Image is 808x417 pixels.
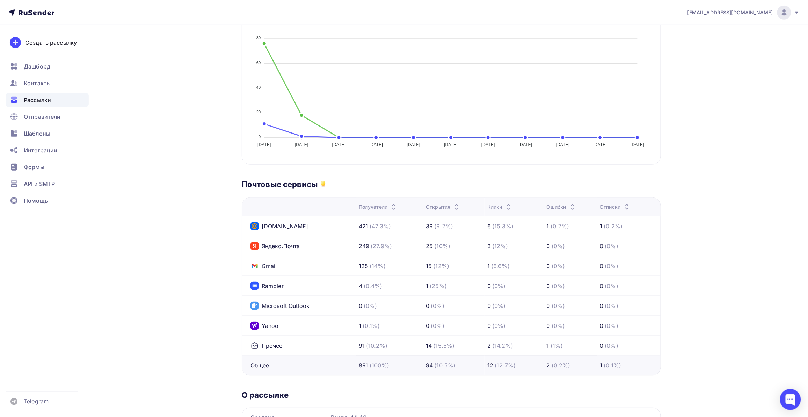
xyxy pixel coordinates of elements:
div: 0 [600,341,604,350]
div: 1 [426,282,428,290]
div: (14%) [370,262,386,270]
span: Контакты [24,79,51,87]
div: (47.3%) [370,222,391,230]
tspan: [DATE] [257,143,271,148]
div: (15.3%) [492,222,514,230]
div: Клики [487,203,513,210]
tspan: [DATE] [332,143,346,148]
span: Отправители [24,113,61,121]
div: 0 [359,302,362,310]
div: 39 [426,222,433,230]
tspan: [DATE] [407,143,421,148]
span: Telegram [24,397,49,406]
div: 3 [487,242,491,250]
div: 0 [547,262,550,270]
span: Помощь [24,196,48,205]
tspan: [DATE] [444,143,458,148]
div: 4 [359,282,362,290]
span: Дашборд [24,62,50,71]
a: Дашборд [6,59,89,73]
h3: Почтовые сервисы [242,179,318,189]
div: (0%) [605,282,619,290]
div: Отписки [600,203,631,210]
div: (0.2%) [552,361,570,370]
div: 1 [547,341,549,350]
div: 125 [359,262,368,270]
div: 0 [547,242,550,250]
a: Рассылки [6,93,89,107]
div: (0%) [492,322,506,330]
div: 1 [359,322,361,330]
div: (1%) [551,341,563,350]
div: (0%) [552,282,565,290]
div: (6.6%) [491,262,510,270]
div: 0 [426,322,429,330]
div: (0.4%) [364,282,383,290]
div: (0%) [552,262,565,270]
div: 0 [547,322,550,330]
div: (14.2%) [492,341,513,350]
span: [EMAIL_ADDRESS][DOMAIN_NAME] [687,9,773,16]
tspan: [DATE] [370,143,383,148]
div: 0 [487,322,491,330]
a: Формы [6,160,89,174]
a: Отправители [6,110,89,124]
div: 421 [359,222,368,230]
div: 25 [426,242,433,250]
tspan: 40 [256,85,261,89]
div: (0%) [605,322,619,330]
div: (0%) [552,242,565,250]
div: (0%) [605,302,619,310]
tspan: [DATE] [556,143,570,148]
div: 1 [547,222,549,230]
div: 94 [426,361,433,370]
div: (0%) [552,322,565,330]
div: (0%) [431,322,445,330]
div: 91 [359,341,365,350]
div: 0 [426,302,429,310]
span: Рассылки [24,96,51,104]
tspan: 20 [256,110,261,114]
h3: О рассылке [242,390,661,400]
div: 0 [547,282,550,290]
div: 0 [487,302,491,310]
div: (10.2%) [366,341,387,350]
tspan: [DATE] [631,143,645,148]
div: (0%) [492,302,506,310]
a: Шаблоны [6,127,89,141]
div: 1 [600,222,603,230]
div: 249 [359,242,369,250]
a: [EMAIL_ADDRESS][DOMAIN_NAME] [687,6,800,20]
div: Gmail [250,262,277,270]
div: (0%) [552,302,565,310]
div: 1 [600,361,603,370]
div: 0 [600,282,604,290]
div: 2 [487,341,491,350]
div: Rambler [250,282,284,290]
span: Шаблоны [24,129,50,138]
div: Создать рассылку [25,38,77,47]
div: (0.2%) [551,222,569,230]
div: (100%) [370,361,389,370]
span: Интеграции [24,146,57,154]
div: 0 [547,302,550,310]
div: [DOMAIN_NAME] [250,222,308,230]
div: 0 [600,302,604,310]
div: Яндекс.Почта [250,242,300,250]
div: Получатели [359,203,398,210]
div: (0%) [605,262,619,270]
div: (27.9%) [371,242,392,250]
div: (0%) [605,341,619,350]
div: (0%) [492,282,506,290]
div: 0 [600,322,604,330]
div: 0 [600,262,604,270]
div: (25%) [430,282,447,290]
span: API и SMTP [24,180,55,188]
tspan: [DATE] [481,143,495,148]
div: 891 [359,361,368,370]
div: Прочее [250,341,283,350]
tspan: [DATE] [594,143,607,148]
tspan: [DATE] [519,143,532,148]
div: 14 [426,341,432,350]
tspan: 0 [259,135,261,139]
